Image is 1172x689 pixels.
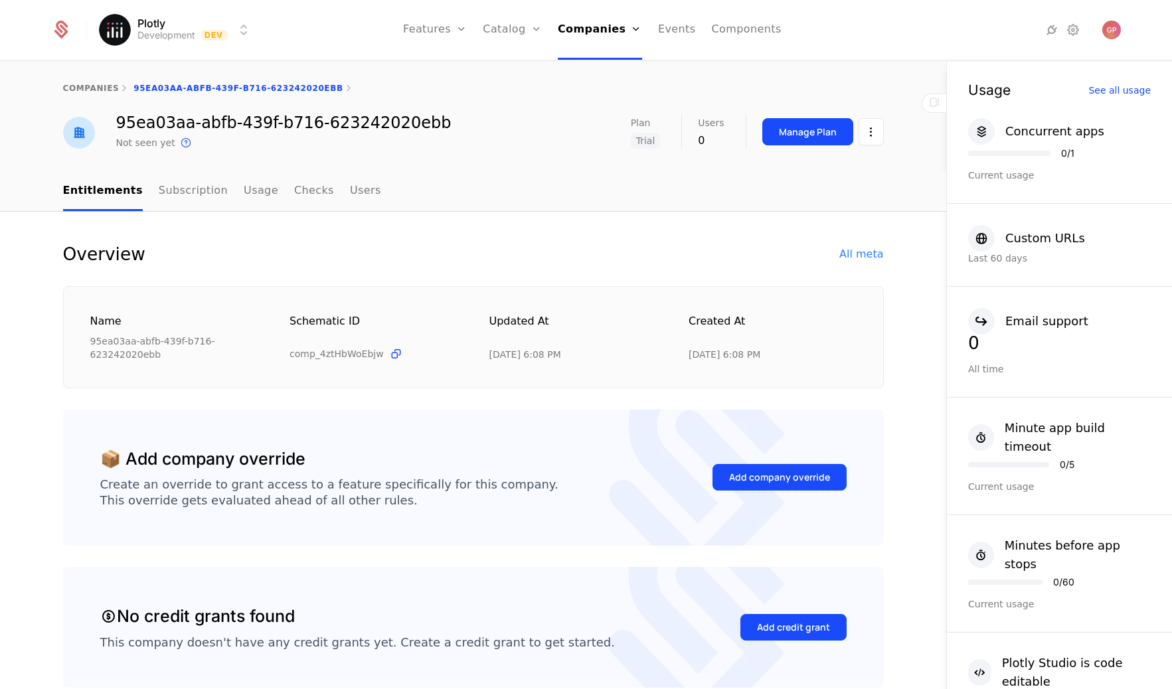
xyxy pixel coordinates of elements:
button: Concurrent apps [968,118,1104,145]
a: Subscription [159,172,228,211]
div: Current usage [968,169,1151,182]
div: Current usage [968,480,1151,493]
a: Users [350,172,381,211]
div: 0 [968,335,1151,352]
span: Plotly [137,18,165,29]
button: Open user button [1102,21,1121,39]
div: 📦 Add company override [100,447,305,472]
button: Email support [968,308,1088,335]
img: 95ea03aa-abfb-439f-b716-623242020ebb [63,117,95,149]
div: No credit grants found [100,604,295,629]
div: Minutes before app stops [1005,536,1151,574]
div: Manage Plan [779,125,837,139]
button: Select action [859,118,884,145]
div: 0 / 60 [1053,577,1074,587]
div: 0 [698,133,724,149]
a: Entitlements [63,172,143,211]
div: 9/8/25, 6:08 PM [689,348,760,361]
div: Current usage [968,597,1151,611]
div: Schematic ID [290,313,458,342]
a: Integrations [1044,22,1060,38]
button: Select environment [103,15,252,44]
button: Add company override [712,464,847,491]
div: Last 60 days [968,252,1151,265]
a: Checks [294,172,334,211]
img: Plotly [99,14,131,46]
div: Not seen yet [116,136,175,149]
span: comp_4ztHbWoEbjw [290,347,384,360]
div: 95ea03aa-abfb-439f-b716-623242020ebb [116,115,452,131]
span: Plan [631,118,651,127]
div: Concurrent apps [1005,122,1104,141]
div: Custom URLs [1005,229,1085,248]
button: Manage Plan [762,118,853,145]
div: All meta [839,246,883,262]
div: Updated at [489,313,657,343]
div: All time [968,362,1151,376]
div: 0 / 1 [1061,149,1074,158]
div: See all usage [1088,86,1151,95]
button: Custom URLs [968,225,1085,252]
a: companies [63,84,120,93]
ul: Choose Sub Page [63,172,381,211]
button: Add credit grant [740,614,847,641]
a: Usage [244,172,278,211]
span: Dev [201,30,228,40]
div: Add company override [729,471,830,484]
div: Create an override to grant access to a feature specifically for this company. This override gets... [100,477,558,508]
div: Usage [968,83,1011,97]
button: Minutes before app stops [968,536,1151,574]
div: Add credit grant [757,621,830,634]
span: Trial [631,133,661,149]
div: 9/8/25, 6:08 PM [489,348,561,361]
div: Development [137,29,195,42]
img: Gregory Paciga [1102,21,1121,39]
button: Minute app build timeout [968,419,1151,456]
div: This company doesn't have any credit grants yet. Create a credit grant to get started. [100,635,615,651]
a: Settings [1065,22,1081,38]
div: Created at [689,313,857,343]
div: Minute app build timeout [1005,419,1151,456]
span: Users [698,118,724,127]
div: 0 / 5 [1060,460,1074,469]
div: Email support [1005,312,1088,331]
div: 95ea03aa-abfb-439f-b716-623242020ebb [90,335,258,361]
div: Overview [63,244,145,265]
nav: Main [63,172,884,211]
div: Name [90,313,258,329]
